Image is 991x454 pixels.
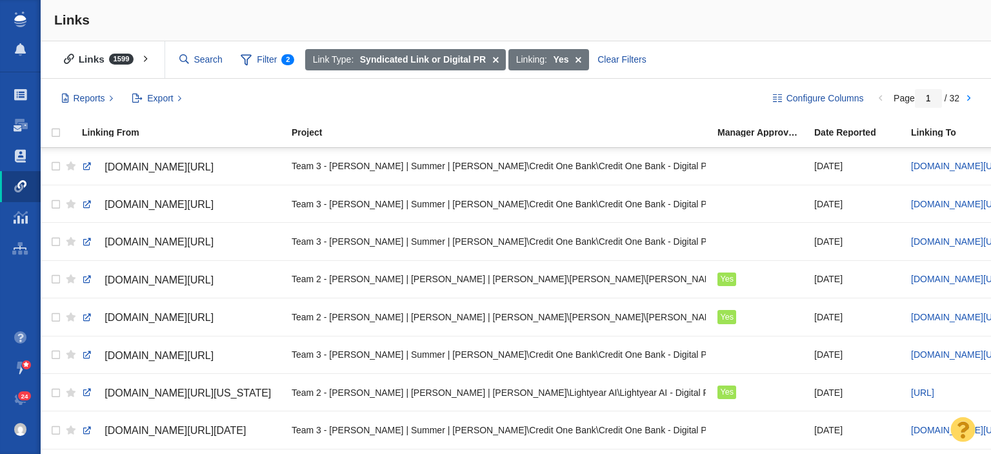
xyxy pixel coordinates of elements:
td: Yes [712,373,808,411]
span: Reports [74,92,105,105]
a: [DOMAIN_NAME][URL] [82,269,280,291]
span: Page / 32 [894,93,959,103]
span: [DOMAIN_NAME][URL] [105,236,214,247]
strong: Syndicated Link or Digital PR [360,53,486,67]
span: Filter [233,48,301,72]
div: Team 3 - [PERSON_NAME] | Summer | [PERSON_NAME]\Credit One Bank\Credit One Bank - Digital PR - Ra... [292,416,706,444]
div: Linking From [82,128,290,137]
span: Linking: [516,53,547,67]
span: [DOMAIN_NAME][URL] [105,161,214,172]
button: Configure Columns [765,88,871,110]
div: Team 3 - [PERSON_NAME] | Summer | [PERSON_NAME]\Credit One Bank\Credit One Bank - Digital PR - Ra... [292,341,706,369]
div: [DATE] [814,190,899,218]
span: Link Type: [313,53,354,67]
span: [DOMAIN_NAME][URL] [105,350,214,361]
div: Manager Approved Link? [717,128,813,137]
div: [DATE] [814,227,899,255]
div: Team 2 - [PERSON_NAME] | [PERSON_NAME] | [PERSON_NAME]\Lightyear AI\Lightyear AI - Digital PR - C... [292,378,706,406]
img: buzzstream_logo_iconsimple.png [14,12,26,27]
span: [DOMAIN_NAME][URL][US_STATE] [105,387,271,398]
span: Yes [720,313,734,322]
div: [DATE] [814,152,899,180]
strong: Yes [553,53,568,67]
div: Date Reported [814,128,910,137]
a: [DOMAIN_NAME][URL][US_STATE] [82,382,280,404]
span: 24 [18,391,32,401]
div: [DATE] [814,265,899,293]
a: Manager Approved Link? [717,128,813,139]
span: [DOMAIN_NAME][URL][DATE] [105,425,246,436]
a: [DOMAIN_NAME][URL][DATE] [82,420,280,442]
input: Search [174,48,228,71]
div: [DATE] [814,416,899,444]
img: c9363fb76f5993e53bff3b340d5c230a [14,423,27,436]
a: [URL] [911,387,934,398]
td: Yes [712,298,808,336]
button: Reports [54,88,121,110]
div: Team 2 - [PERSON_NAME] | [PERSON_NAME] | [PERSON_NAME]\[PERSON_NAME]\[PERSON_NAME] - Digital PR -... [292,265,706,293]
a: [DOMAIN_NAME][URL] [82,231,280,253]
span: Configure Columns [786,92,864,105]
span: Yes [720,274,734,284]
div: [DATE] [814,303,899,331]
div: [DATE] [814,341,899,369]
div: Team 2 - [PERSON_NAME] | [PERSON_NAME] | [PERSON_NAME]\[PERSON_NAME]\[PERSON_NAME] - Digital PR -... [292,303,706,331]
a: [DOMAIN_NAME][URL] [82,345,280,367]
span: Export [147,92,173,105]
a: Date Reported [814,128,910,139]
div: Team 3 - [PERSON_NAME] | Summer | [PERSON_NAME]\Credit One Bank\Credit One Bank - Digital PR - Ra... [292,190,706,218]
span: [DOMAIN_NAME][URL] [105,274,214,285]
div: [DATE] [814,378,899,406]
div: Clear Filters [590,49,654,71]
div: Project [292,128,716,137]
span: Yes [720,387,734,397]
div: Team 3 - [PERSON_NAME] | Summer | [PERSON_NAME]\Credit One Bank\Credit One Bank - Digital PR - Ra... [292,152,706,180]
span: [DOMAIN_NAME][URL] [105,312,214,323]
button: Export [125,88,189,110]
td: Yes [712,260,808,298]
a: [DOMAIN_NAME][URL] [82,194,280,216]
a: [DOMAIN_NAME][URL] [82,156,280,178]
span: 2 [281,54,294,65]
span: [DOMAIN_NAME][URL] [105,199,214,210]
a: [DOMAIN_NAME][URL] [82,307,280,329]
span: Links [54,12,90,27]
a: Linking From [82,128,290,139]
div: Team 3 - [PERSON_NAME] | Summer | [PERSON_NAME]\Credit One Bank\Credit One Bank - Digital PR - Ra... [292,227,706,255]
